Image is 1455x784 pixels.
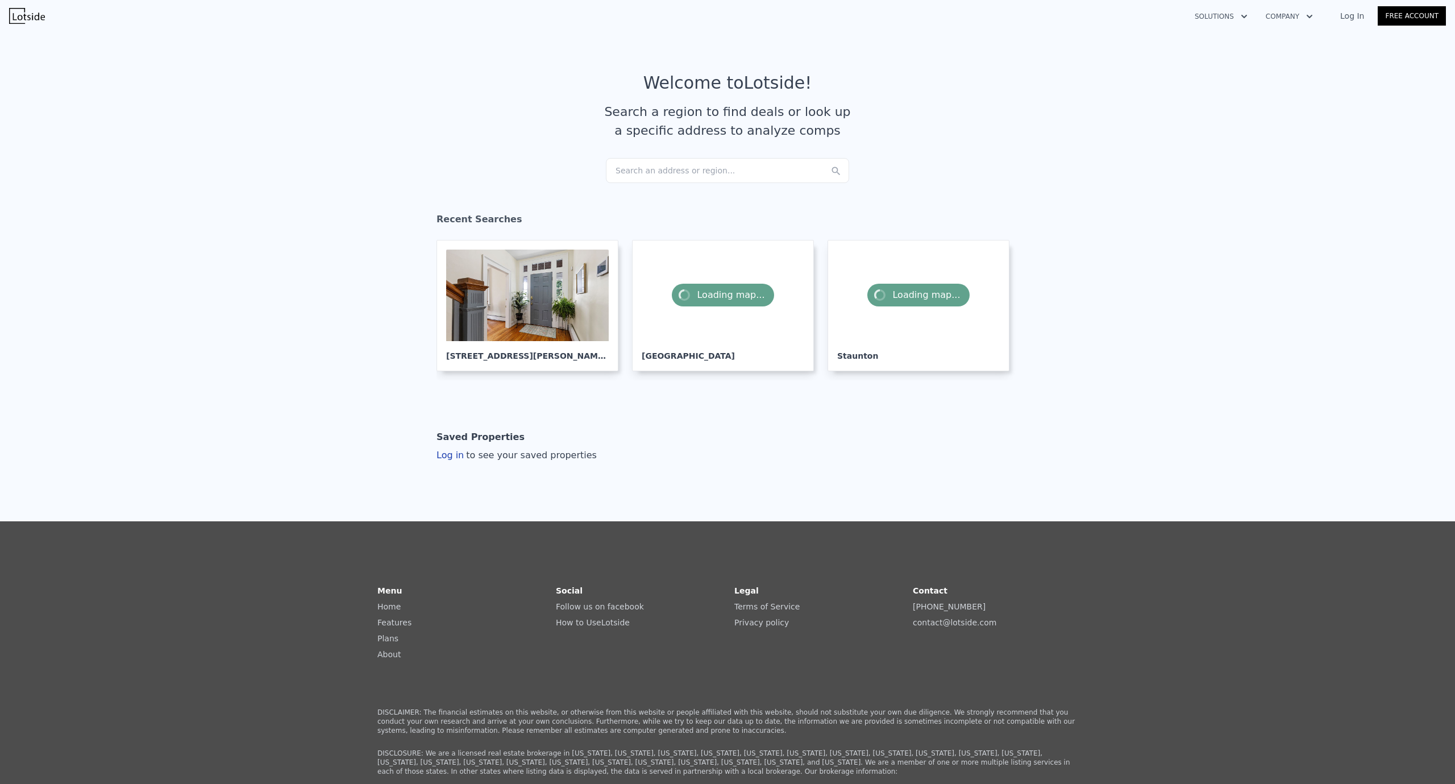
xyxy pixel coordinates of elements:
[1378,6,1446,26] a: Free Account
[867,284,969,306] span: Loading map...
[436,449,597,462] div: Log in
[913,602,986,611] a: [PHONE_NUMBER]
[377,708,1078,735] p: DISCLAIMER: The financial estimates on this website, or otherwise from this website or people aff...
[464,450,597,461] span: to see your saved properties
[446,341,609,362] div: [STREET_ADDRESS][PERSON_NAME] , Staunton
[734,586,759,595] strong: Legal
[556,618,630,627] a: How to UseLotside
[556,586,583,595] strong: Social
[600,102,855,140] div: Search a region to find deals or look up a specific address to analyze comps
[377,749,1078,776] p: DISCLOSURE: We are a licensed real estate brokerage in [US_STATE], [US_STATE], [US_STATE], [US_ST...
[828,240,1018,371] a: Loading map...Staunton
[9,8,45,24] img: Lotside
[672,284,774,306] span: Loading map...
[642,341,804,362] div: [GEOGRAPHIC_DATA]
[913,618,996,627] a: contact@lotside.com
[913,586,947,595] strong: Contact
[377,634,398,643] a: Plans
[837,341,1000,362] div: Staunton
[643,73,812,93] div: Welcome to Lotside !
[436,426,525,449] div: Saved Properties
[556,602,644,611] a: Follow us on facebook
[734,618,789,627] a: Privacy policy
[436,204,1018,240] div: Recent Searches
[436,240,627,371] a: [STREET_ADDRESS][PERSON_NAME], Staunton
[377,586,402,595] strong: Menu
[1186,6,1257,27] button: Solutions
[734,602,800,611] a: Terms of Service
[1327,10,1378,22] a: Log In
[377,618,411,627] a: Features
[377,650,401,659] a: About
[632,240,823,371] a: Loading map...[GEOGRAPHIC_DATA]
[606,158,849,183] div: Search an address or region...
[1257,6,1322,27] button: Company
[377,602,401,611] a: Home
